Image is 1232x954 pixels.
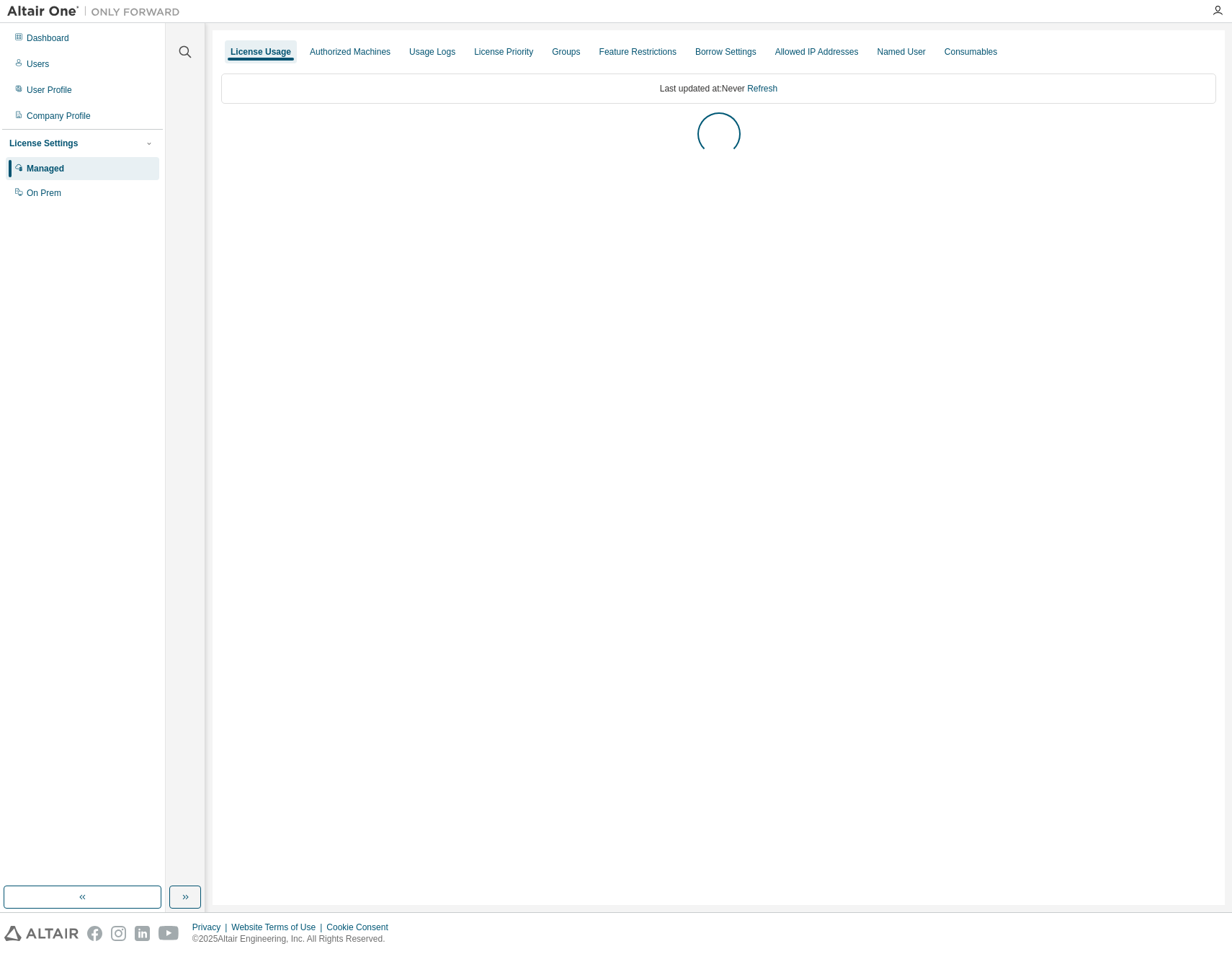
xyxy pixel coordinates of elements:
div: Groups [552,46,580,58]
div: License Priority [474,46,533,58]
a: Refresh [747,84,777,94]
div: Privacy [192,922,231,933]
div: User Profile [27,84,72,96]
div: Usage Logs [409,46,455,58]
div: Last updated at: Never [221,73,1216,104]
div: Cookie Consent [326,922,396,933]
div: Dashboard [27,32,69,44]
div: Website Terms of Use [231,922,326,933]
div: Named User [877,46,925,58]
img: youtube.svg [159,926,179,941]
img: altair_logo.svg [4,926,79,941]
div: Users [27,58,49,70]
p: © 2025 Altair Engineering, Inc. All Rights Reserved. [192,933,397,945]
div: Allowed IP Addresses [775,46,859,58]
div: License Settings [9,138,78,149]
div: Feature Restrictions [599,46,677,58]
img: instagram.svg [111,926,126,941]
div: Consumables [945,46,997,58]
div: Managed [27,163,64,174]
div: Authorized Machines [310,46,390,58]
img: facebook.svg [87,926,102,941]
div: On Prem [27,187,61,199]
div: License Usage [231,46,291,58]
div: Borrow Settings [695,46,756,58]
img: Altair One [7,4,187,19]
img: linkedin.svg [135,926,150,941]
div: Company Profile [27,110,91,122]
